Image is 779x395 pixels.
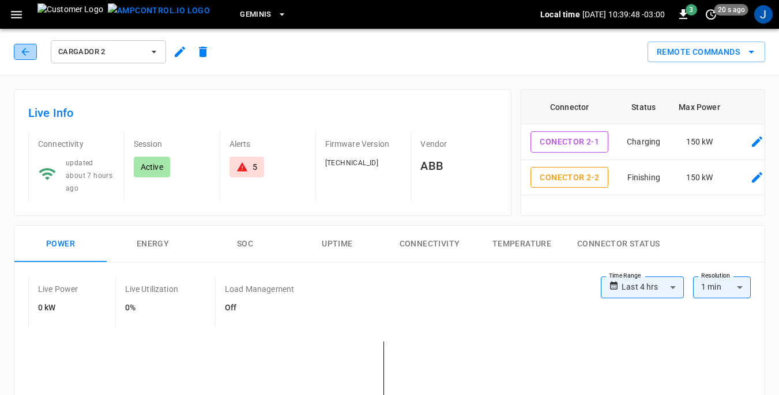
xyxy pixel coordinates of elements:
[714,4,748,16] span: 20 s ago
[648,41,765,63] button: Remote Commands
[28,104,497,122] h6: Live Info
[609,271,641,280] label: Time Range
[686,4,697,16] span: 3
[540,9,580,20] p: Local time
[618,90,669,124] th: Status
[291,226,383,263] button: Uptime
[51,40,166,63] button: Cargador 2
[420,157,497,175] h6: ABB
[669,160,729,196] td: 150 kW
[66,159,112,192] span: updated about 7 hours ago
[669,124,729,160] td: 150 kW
[618,195,669,231] td: Faulted
[622,276,684,298] div: Last 4 hrs
[568,226,669,263] button: Connector Status
[325,138,402,150] p: Firmware Version
[618,124,669,160] td: Charging
[476,226,568,263] button: Temperature
[108,3,210,18] img: ampcontrol.io logo
[420,138,497,150] p: Vendor
[669,195,729,231] td: 150 kW
[125,302,178,314] h6: 0%
[58,45,144,59] span: Cargador 2
[38,138,115,150] p: Connectivity
[38,302,78,314] h6: 0 kW
[38,283,78,295] p: Live Power
[669,90,729,124] th: Max Power
[383,226,476,263] button: Connectivity
[125,283,178,295] p: Live Utilization
[14,226,107,263] button: Power
[235,3,291,26] button: Geminis
[134,138,210,150] p: Session
[240,8,272,21] span: Geminis
[618,160,669,196] td: Finishing
[530,167,608,188] button: Conector 2-2
[225,302,294,314] h6: Off
[229,138,306,150] p: Alerts
[199,226,291,263] button: SOC
[702,5,720,24] button: set refresh interval
[754,5,773,24] div: profile-icon
[582,9,665,20] p: [DATE] 10:39:48 -03:00
[225,283,294,295] p: Load Management
[141,161,163,173] p: Active
[693,276,751,298] div: 1 min
[253,161,257,173] div: 5
[37,3,103,25] img: Customer Logo
[107,226,199,263] button: Energy
[648,41,765,63] div: remote commands options
[325,159,379,167] span: [TECHNICAL_ID]
[530,131,608,153] button: Conector 2-1
[701,271,730,280] label: Resolution
[521,90,618,124] th: Connector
